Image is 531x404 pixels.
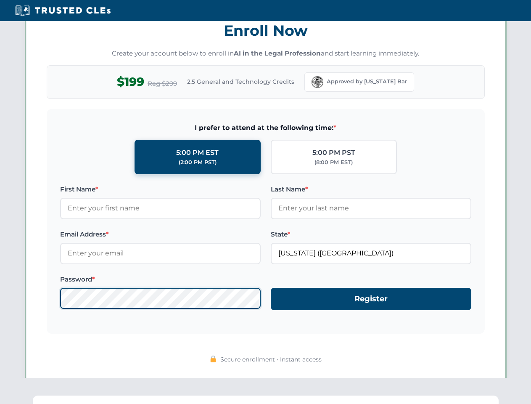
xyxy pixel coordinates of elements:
[312,76,323,88] img: Florida Bar
[271,288,471,310] button: Register
[60,243,261,264] input: Enter your email
[179,158,217,167] div: (2:00 PM PST)
[60,122,471,133] span: I prefer to attend at the following time:
[47,49,485,58] p: Create your account below to enroll in and start learning immediately.
[220,355,322,364] span: Secure enrollment • Instant access
[312,147,355,158] div: 5:00 PM PST
[176,147,219,158] div: 5:00 PM EST
[60,229,261,239] label: Email Address
[314,158,353,167] div: (8:00 PM EST)
[187,77,294,86] span: 2.5 General and Technology Credits
[60,274,261,284] label: Password
[60,198,261,219] input: Enter your first name
[271,243,471,264] input: Florida (FL)
[60,184,261,194] label: First Name
[234,49,321,57] strong: AI in the Legal Profession
[271,198,471,219] input: Enter your last name
[327,77,407,86] span: Approved by [US_STATE] Bar
[148,79,177,89] span: Reg $299
[47,17,485,44] h3: Enroll Now
[13,4,113,17] img: Trusted CLEs
[271,184,471,194] label: Last Name
[271,229,471,239] label: State
[210,356,217,362] img: 🔒
[117,72,144,91] span: $199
